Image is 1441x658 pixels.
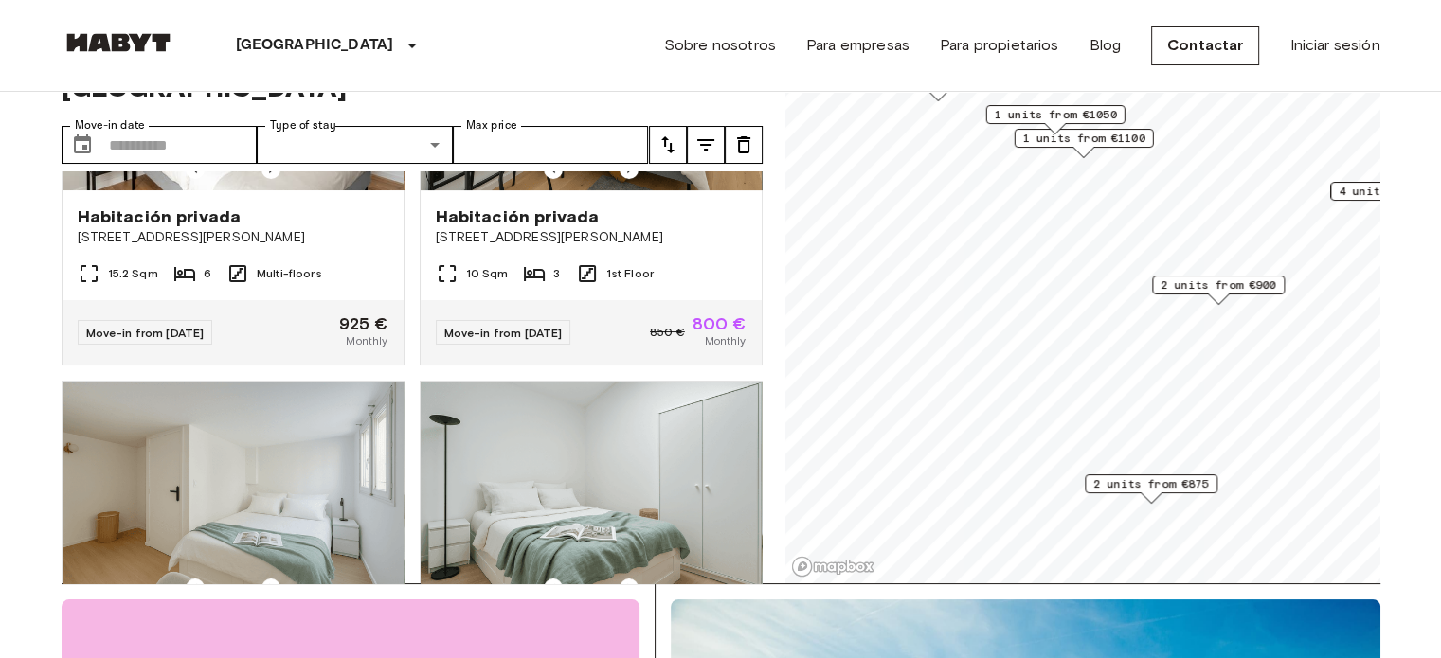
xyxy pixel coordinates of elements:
[806,34,910,57] a: Para empresas
[791,556,874,578] a: Mapbox logo
[620,578,639,597] button: Previous image
[725,126,763,164] button: tune
[436,205,600,228] span: Habitación privada
[346,332,387,349] span: Monthly
[664,34,776,57] a: Sobre nosotros
[1022,130,1144,147] span: 1 units from €1100
[186,578,205,597] button: Previous image
[704,332,746,349] span: Monthly
[1151,26,1259,65] a: Contactar
[257,265,322,282] span: Multi-floors
[1161,276,1276,293] span: 2 units from €900
[1085,474,1217,504] div: Map marker
[994,106,1116,123] span: 1 units from €1050
[687,126,725,164] button: tune
[108,265,158,282] span: 15.2 Sqm
[466,265,509,282] span: 10 Sqm
[270,117,336,133] label: Type of stay
[606,265,654,282] span: 1st Floor
[649,126,687,164] button: tune
[62,33,175,52] img: Habyt
[75,117,145,133] label: Move-in date
[1093,475,1209,492] span: 2 units from €875
[544,578,563,597] button: Previous image
[1014,129,1153,158] div: Map marker
[940,34,1059,57] a: Para propietarios
[339,315,388,332] span: 925 €
[650,324,685,341] span: 850 €
[1152,276,1285,305] div: Map marker
[1289,34,1379,57] a: Iniciar sesión
[436,228,747,247] span: [STREET_ADDRESS][PERSON_NAME]
[985,105,1125,134] div: Map marker
[86,326,205,340] span: Move-in from [DATE]
[63,126,101,164] button: Choose date
[553,265,560,282] span: 3
[466,117,517,133] label: Max price
[421,382,762,609] img: Marketing picture of unit FR-18-001-006-001
[78,205,242,228] span: Habitación privada
[1089,34,1121,57] a: Blog
[78,228,388,247] span: [STREET_ADDRESS][PERSON_NAME]
[261,578,280,597] button: Previous image
[785,16,1380,583] canvas: Map
[693,315,747,332] span: 800 €
[63,382,404,609] img: Marketing picture of unit FR-18-001-006-002
[444,326,563,340] span: Move-in from [DATE]
[204,265,211,282] span: 6
[236,34,394,57] p: [GEOGRAPHIC_DATA]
